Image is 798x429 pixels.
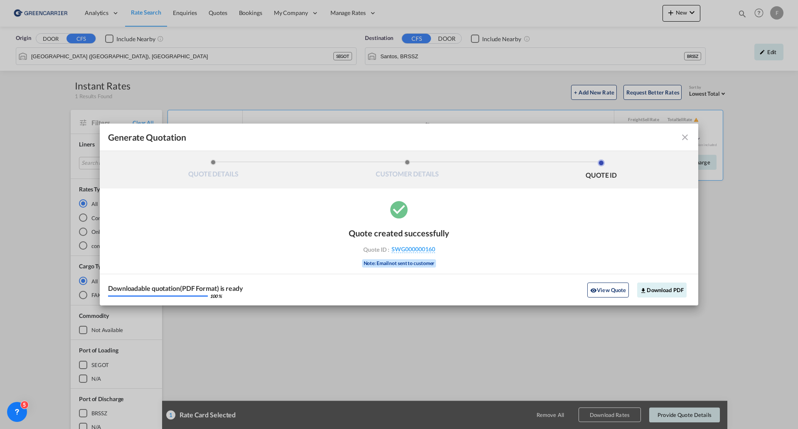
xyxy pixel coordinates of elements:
[362,259,436,268] div: Note: Email not sent to customer
[310,159,505,182] li: CUSTOMER DETAILS
[640,287,647,294] md-icon: icon-download
[587,283,629,298] button: icon-eyeView Quote
[100,124,698,305] md-dialog: Generate QuotationQUOTE ...
[504,159,698,182] li: QUOTE ID
[389,199,409,220] md-icon: icon-checkbox-marked-circle
[637,283,687,298] button: Download PDF
[210,294,222,298] div: 100 %
[349,228,449,238] div: Quote created successfully
[116,159,310,182] li: QUOTE DETAILS
[392,245,435,253] span: SWG000000160
[590,287,597,294] md-icon: icon-eye
[108,132,186,143] span: Generate Quotation
[108,285,243,292] div: Downloadable quotation(PDF Format) is ready
[351,245,447,253] div: Quote ID :
[680,132,690,142] md-icon: icon-close fg-AAA8AD cursor m-0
